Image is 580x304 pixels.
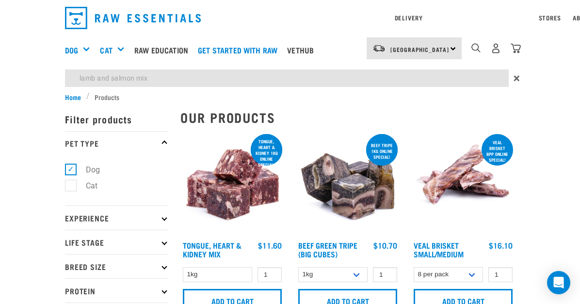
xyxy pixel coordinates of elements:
[65,92,515,102] nav: breadcrumbs
[65,7,201,29] img: Raw Essentials Logo
[488,267,513,282] input: 1
[65,205,169,230] p: Experience
[296,132,400,236] img: 1044 Green Tripe Beef
[414,243,464,256] a: Veal Brisket Small/Medium
[65,92,81,102] span: Home
[411,132,515,236] img: 1207 Veal Brisket 4pp 01
[298,243,357,256] a: Beef Green Tripe (Big Cubes)
[511,43,521,53] img: home-icon@2x.png
[539,16,562,19] a: Stores
[70,164,104,176] label: Dog
[57,3,523,33] nav: dropdown navigation
[251,134,282,172] div: Tongue, Heart & Kidney 1kg online special!
[489,241,513,250] div: $16.10
[65,107,169,131] p: Filter products
[180,132,284,236] img: 1167 Tongue Heart Kidney Mix 01
[65,131,169,155] p: Pet Type
[258,241,282,250] div: $11.60
[482,135,513,167] div: Veal Brisket 8pp online special!
[70,180,101,192] label: Cat
[514,69,520,87] span: ×
[390,48,449,51] span: [GEOGRAPHIC_DATA]
[547,271,570,294] div: Open Intercom Messenger
[183,243,242,256] a: Tongue, Heart & Kidney Mix
[65,278,169,303] p: Protein
[258,267,282,282] input: 1
[491,43,501,53] img: user.png
[471,43,481,52] img: home-icon-1@2x.png
[285,31,321,69] a: Vethub
[373,241,397,250] div: $10.70
[100,44,112,56] a: Cat
[373,267,397,282] input: 1
[195,31,285,69] a: Get started with Raw
[366,138,398,164] div: Beef tripe 1kg online special!
[132,31,195,69] a: Raw Education
[372,44,386,53] img: van-moving.png
[65,230,169,254] p: Life Stage
[180,110,515,125] h2: Our Products
[65,92,86,102] a: Home
[65,254,169,278] p: Breed Size
[65,69,509,87] input: Search...
[395,16,423,19] a: Delivery
[65,44,78,56] a: Dog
